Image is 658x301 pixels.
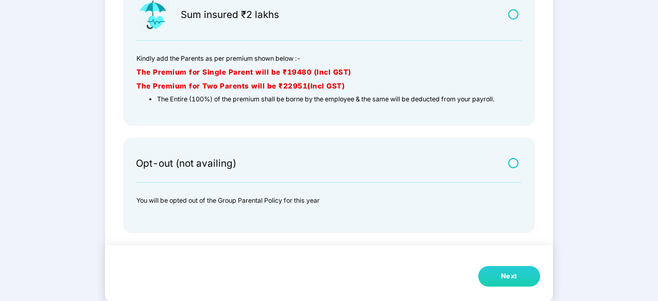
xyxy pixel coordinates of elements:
[157,95,494,103] span: The Entire (100%) of the premium shall be borne by the employee & the same will be deducted from ...
[478,266,540,287] button: Next
[136,159,236,170] div: Opt-out (not availing)
[136,197,320,204] span: You will be opted out of the Group Parental Policy for this year
[501,271,517,281] div: Next
[136,68,351,76] span: The Premium for Single Parent will be ₹19480 (Incl GST)
[136,55,301,62] span: Kindly add the Parents as per premium shown below :-
[307,82,344,90] strong: (Incl GST)
[136,82,307,90] span: The Premium for Two Parents will be ₹22951
[181,10,279,22] div: Sum insured ₹2 lakhs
